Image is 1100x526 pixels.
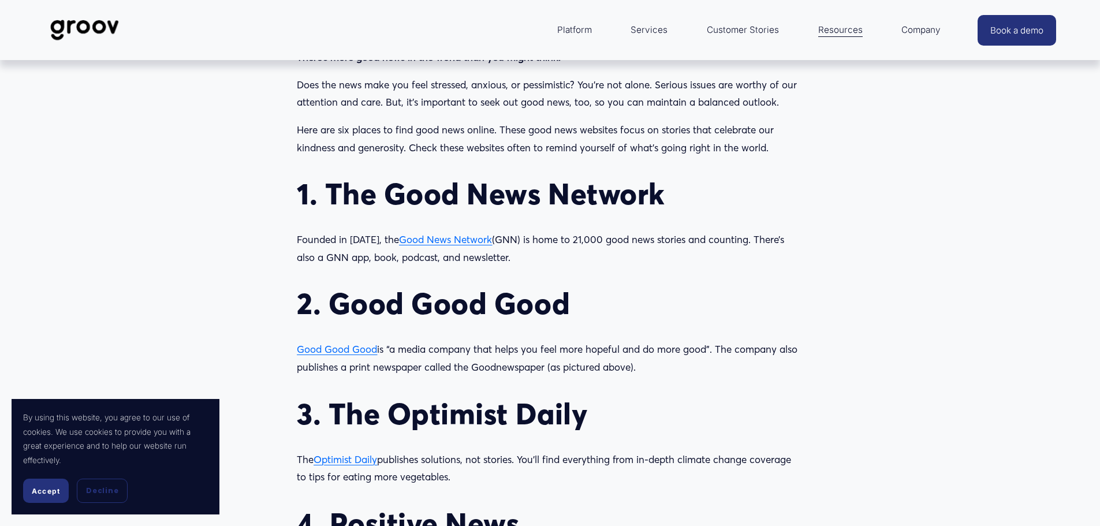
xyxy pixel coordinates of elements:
p: By using this website, you agree to our use of cookies. We use cookies to provide you with a grea... [23,411,208,467]
a: Customer Stories [701,16,785,44]
p: Here are six places to find good news online. These good news websites focus on stories that cele... [297,121,803,156]
p: Does the news make you feel stressed, anxious, or pessimistic? You’re not alone. Serious issues a... [297,76,803,111]
h2: 1. The Good News Network [297,176,803,211]
section: Cookie banner [12,399,219,514]
p: is “a media company that helps you feel more hopeful and do more good”. The company also publishe... [297,341,803,376]
p: The publishes solutions, not stories. You’ll find everything from in-depth climate change coverag... [297,451,803,486]
a: Good News Network [399,233,492,245]
span: Resources [818,22,863,38]
h2: 2. Good Good Good [297,286,803,321]
span: Company [901,22,941,38]
a: Optimist Daily [314,453,377,465]
a: Services [625,16,673,44]
h2: 3. The Optimist Daily [297,396,803,431]
a: Good Good Good [297,343,377,355]
button: Accept [23,479,69,503]
a: folder dropdown [896,16,946,44]
a: folder dropdown [551,16,598,44]
p: Founded in [DATE], the (GNN) is home to 21,000 good news stories and counting. There’s also a GNN... [297,231,803,266]
img: Groov | Workplace Science Platform | Unlock Performance | Drive Results [44,11,125,49]
button: Decline [77,479,128,503]
span: Platform [557,22,592,38]
span: Accept [32,487,60,495]
a: folder dropdown [812,16,868,44]
span: Decline [86,486,118,496]
a: Book a demo [978,15,1056,46]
